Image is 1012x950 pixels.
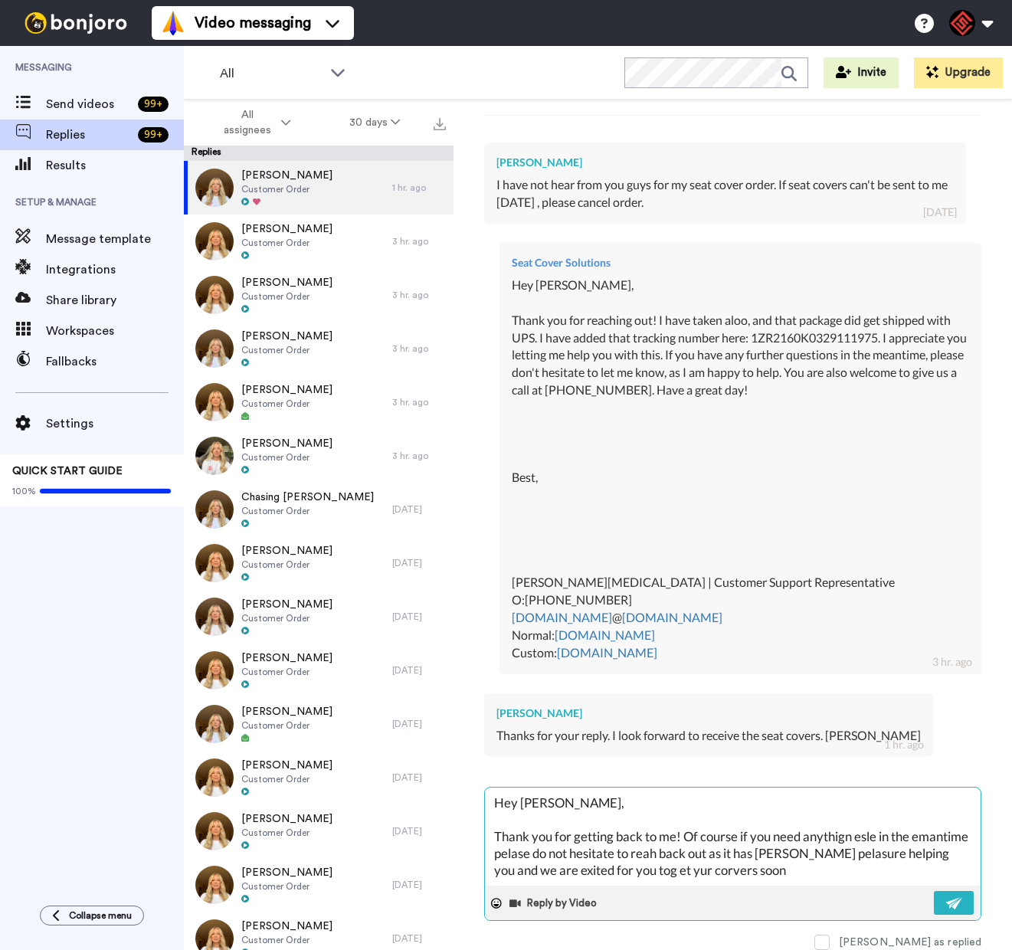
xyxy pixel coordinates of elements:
span: Customer Order [241,237,332,249]
a: [DOMAIN_NAME] [512,610,612,624]
span: Results [46,156,184,175]
img: b03c2c22-6a48-482b-bf23-d3052d6bd9f3-thumb.jpg [195,651,234,690]
span: Customer Order [241,559,332,571]
span: Replies [46,126,132,144]
div: Hey [PERSON_NAME], Thank you for reaching out! I have taken aloo, and that package did get shippe... [512,277,969,662]
img: 51607d62-fee8-4b3c-a29c-50165726029e-thumb.jpg [195,705,234,743]
span: Settings [46,414,184,433]
a: [PERSON_NAME]Customer Order[DATE] [184,590,454,644]
span: [PERSON_NAME] [241,919,332,934]
span: Customer Order [241,612,332,624]
div: 3 hr. ago [392,342,446,355]
button: Upgrade [914,57,1003,88]
a: [PERSON_NAME]Customer Order[DATE] [184,644,454,697]
span: Customer Order [241,398,332,410]
div: [PERSON_NAME] [496,706,921,721]
img: vm-color.svg [161,11,185,35]
a: [PERSON_NAME]Customer Order3 hr. ago [184,215,454,268]
span: Customer Order [241,451,332,464]
span: Share library [46,291,184,310]
a: [PERSON_NAME]Customer Order[DATE] [184,697,454,751]
div: 1 hr. ago [884,737,924,752]
a: [DOMAIN_NAME] [555,627,655,642]
div: I have not hear from you guys for my seat cover order. If seat covers can't be sent to me [DATE] ... [496,176,954,211]
span: [PERSON_NAME] [241,221,332,237]
div: Replies [184,146,454,161]
div: [DATE] [392,771,446,784]
div: 99 + [138,97,169,112]
span: Customer Order [241,934,332,946]
span: Customer Order [241,719,332,732]
img: 036751aa-f9be-411c-b915-3c9933234beb-thumb.jpg [195,329,234,368]
div: [DATE] [392,718,446,730]
div: 3 hr. ago [392,235,446,247]
a: [PERSON_NAME]Customer Order[DATE] [184,536,454,590]
button: All assignees [187,101,320,144]
span: Customer Order [241,773,332,785]
a: Chasing [PERSON_NAME]Customer Order[DATE] [184,483,454,536]
span: [PERSON_NAME] [241,704,332,719]
div: 3 hr. ago [392,450,446,462]
button: Collapse menu [40,906,144,925]
img: f0d36fcb-40ce-41f9-bc78-fb01478e433e-thumb.jpg [195,437,234,475]
img: bj-logo-header-white.svg [18,12,133,34]
img: 7a7b60e0-a2e3-41b4-b711-80f08efe35d1-thumb.jpg [195,169,234,207]
span: Send videos [46,95,132,113]
span: Fallbacks [46,352,184,371]
span: Integrations [46,260,184,279]
a: [PERSON_NAME]Customer Order[DATE] [184,804,454,858]
span: Chasing [PERSON_NAME] [241,490,374,505]
div: 1 hr. ago [392,182,446,194]
span: Workspaces [46,322,184,340]
span: [PERSON_NAME] [241,758,332,773]
img: 67399500-55d2-4eab-b767-1f549c746439-thumb.jpg [195,758,234,797]
div: 3 hr. ago [392,289,446,301]
span: QUICK START GUIDE [12,466,123,477]
span: Message template [46,230,184,248]
span: Customer Order [241,827,332,839]
img: d19811c7-2937-41f4-b058-6dbe87269fd1-thumb.jpg [195,276,234,314]
img: send-white.svg [946,897,963,909]
a: [DOMAIN_NAME] [622,610,722,624]
span: Collapse menu [69,909,132,922]
span: Video messaging [195,12,311,34]
button: 30 days [320,109,430,136]
img: 2b905651-5b4c-4456-8a58-77f7de7354a2-thumb.jpg [195,812,234,850]
div: 3 hr. ago [392,396,446,408]
div: 99 + [138,127,169,142]
span: Customer Order [241,183,332,195]
a: [PERSON_NAME]Customer Order3 hr. ago [184,429,454,483]
span: [PERSON_NAME] [241,329,332,344]
a: [PERSON_NAME]Customer Order3 hr. ago [184,268,454,322]
div: [DATE] [392,503,446,516]
img: export.svg [434,118,446,130]
span: [PERSON_NAME] [241,650,332,666]
span: 100% [12,485,36,497]
button: Reply by Video [508,892,601,915]
span: [PERSON_NAME] [241,543,332,559]
div: [DATE] [392,611,446,623]
span: Customer Order [241,290,332,303]
a: Invite [824,57,899,88]
a: [PERSON_NAME]Customer Order3 hr. ago [184,322,454,375]
textarea: Hey [PERSON_NAME], Thank you for getting back to me! Of course if you need anythign esle in the e... [485,788,981,886]
div: 3 hr. ago [932,654,972,670]
span: All assignees [216,107,278,138]
span: Customer Order [241,666,332,678]
span: Customer Order [241,880,332,893]
div: [DATE] [392,557,446,569]
a: [PERSON_NAME]Customer Order3 hr. ago [184,375,454,429]
div: [DATE] [392,664,446,676]
button: Export all results that match these filters now. [429,111,450,134]
a: [PERSON_NAME]Customer Order1 hr. ago [184,161,454,215]
img: 47f8ce9d-4074-403c-aa30-26990c70bacf-thumb.jpg [195,866,234,904]
a: [PERSON_NAME]Customer Order[DATE] [184,751,454,804]
div: [PERSON_NAME] as replied [839,935,981,950]
div: [DATE] [392,879,446,891]
span: [PERSON_NAME] [241,436,332,451]
span: [PERSON_NAME] [241,597,332,612]
img: b16e17cf-ed54-4663-883d-5267cff4386d-thumb.jpg [195,598,234,636]
div: Thanks for your reply. I look forward to receive the seat covers. [PERSON_NAME] [496,727,921,745]
div: [DATE] [392,825,446,837]
img: 4d26e47f-74f0-436c-972f-22d25dd5ea9e-thumb.jpg [195,222,234,260]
